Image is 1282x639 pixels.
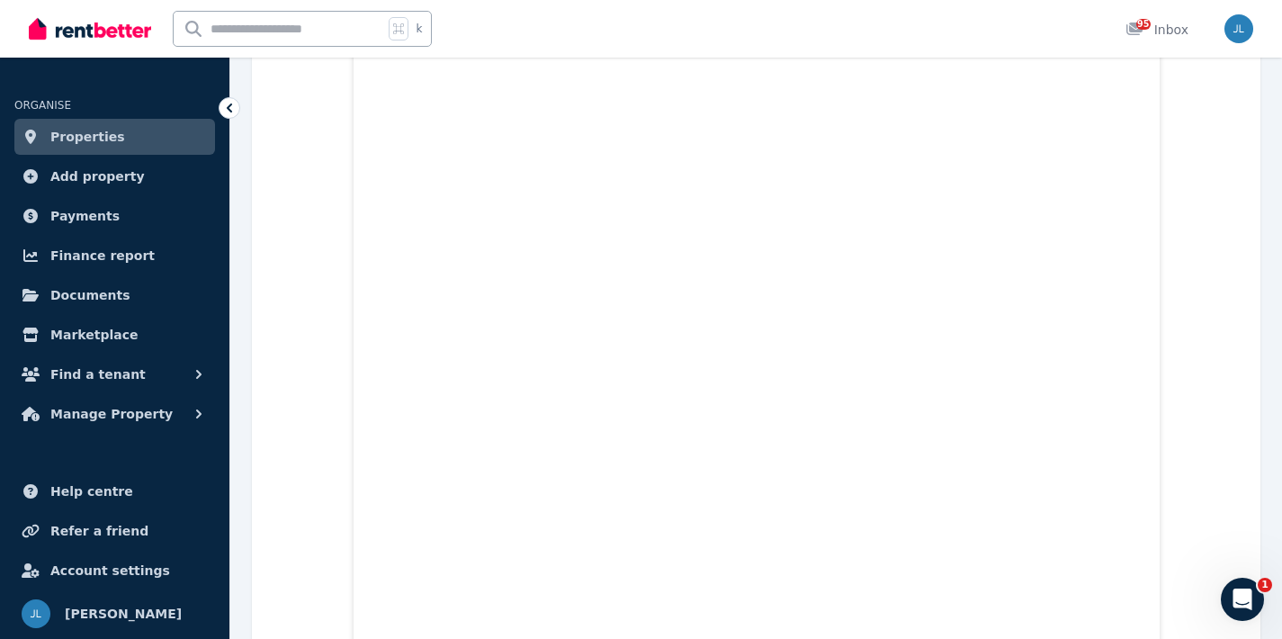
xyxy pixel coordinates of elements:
[14,99,71,112] span: ORGANISE
[1224,14,1253,43] img: Joanne Lau
[416,22,422,36] span: k
[50,324,138,346] span: Marketplace
[50,205,120,227] span: Payments
[14,158,215,194] a: Add property
[14,356,215,392] button: Find a tenant
[50,245,155,266] span: Finance report
[22,599,50,628] img: Joanne Lau
[14,277,215,313] a: Documents
[50,403,173,425] span: Manage Property
[50,166,145,187] span: Add property
[29,15,151,42] img: RentBetter
[14,317,215,353] a: Marketplace
[65,603,182,625] span: [PERSON_NAME]
[50,284,130,306] span: Documents
[14,553,215,589] a: Account settings
[1125,21,1188,39] div: Inbox
[50,560,170,581] span: Account settings
[50,520,148,542] span: Refer a friend
[14,513,215,549] a: Refer a friend
[50,481,133,502] span: Help centre
[14,198,215,234] a: Payments
[14,473,215,509] a: Help centre
[50,364,146,385] span: Find a tenant
[1136,19,1151,30] span: 95
[50,126,125,148] span: Properties
[1221,578,1264,621] iframe: Intercom live chat
[14,238,215,274] a: Finance report
[14,396,215,432] button: Manage Property
[14,119,215,155] a: Properties
[1258,578,1272,592] span: 1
